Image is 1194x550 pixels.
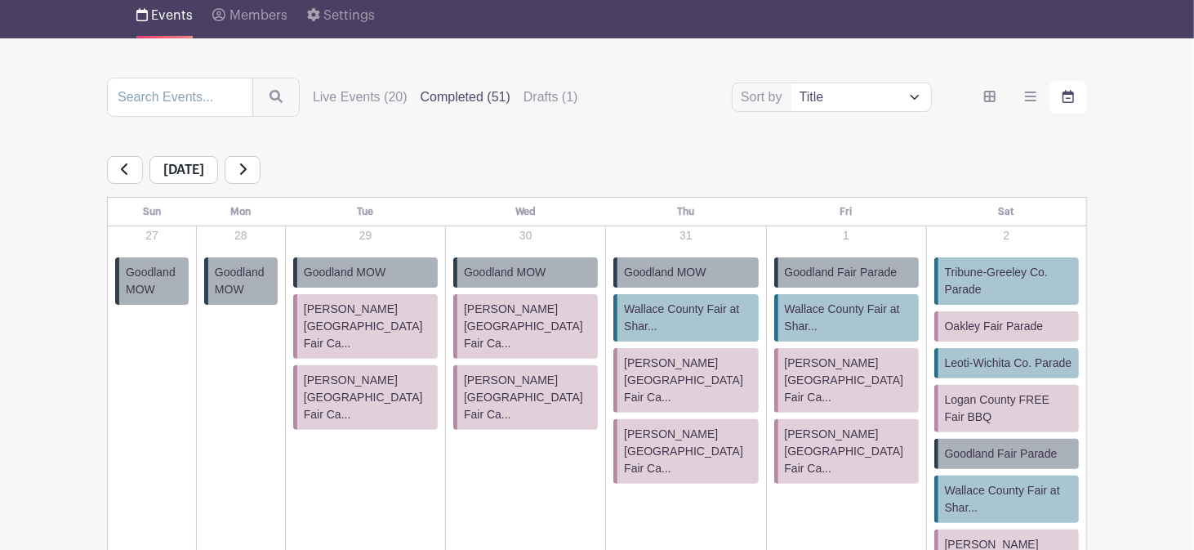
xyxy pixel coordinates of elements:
span: [PERSON_NAME][GEOGRAPHIC_DATA] Fair Ca... [785,355,912,406]
a: Goodland Fair Parade [934,439,1079,469]
span: [PERSON_NAME][GEOGRAPHIC_DATA] Fair Ca... [785,426,912,477]
a: Goodland MOW [293,257,438,288]
th: Thu [606,198,766,226]
span: Oakley Fair Parade [945,318,1044,335]
th: Tue [285,198,445,226]
a: Goodland MOW [613,257,758,288]
span: Events [151,9,193,22]
p: 30 [447,227,604,244]
label: Sort by [741,87,787,107]
p: 27 [109,227,195,244]
a: [PERSON_NAME][GEOGRAPHIC_DATA] Fair Ca... [774,348,919,413]
a: [PERSON_NAME][GEOGRAPHIC_DATA] Fair Ca... [453,365,598,430]
label: Completed (51) [421,87,510,107]
p: 29 [287,227,444,244]
label: Live Events (20) [313,87,408,107]
span: [PERSON_NAME][GEOGRAPHIC_DATA] Fair Ca... [464,372,591,423]
span: Settings [323,9,375,22]
th: Sun [108,198,197,226]
span: [PERSON_NAME][GEOGRAPHIC_DATA] Fair Ca... [464,301,591,352]
a: Wallace County Fair at Shar... [613,294,758,342]
a: Goodland MOW [453,257,598,288]
span: Members [229,9,287,22]
a: Tribune-Greeley Co. Parade [934,257,1079,305]
a: Wallace County Fair at Shar... [934,476,1079,523]
span: [PERSON_NAME][GEOGRAPHIC_DATA] Fair Ca... [624,355,751,406]
span: [PERSON_NAME][GEOGRAPHIC_DATA] Fair Ca... [304,301,431,352]
span: Goodland Fair Parade [785,264,898,281]
a: Wallace County Fair at Shar... [774,294,919,342]
label: Drafts (1) [523,87,578,107]
span: Goodland Fair Parade [945,445,1058,463]
a: Leoti-Wichita Co. Parade [934,348,1079,378]
span: Wallace County Fair at Shar... [945,482,1072,516]
a: [PERSON_NAME][GEOGRAPHIC_DATA] Fair Ca... [453,294,598,359]
div: filters [313,87,578,107]
a: [PERSON_NAME][GEOGRAPHIC_DATA] Fair Ca... [293,365,438,430]
a: Goodland Fair Parade [774,257,919,288]
th: Wed [446,198,606,226]
span: [PERSON_NAME][GEOGRAPHIC_DATA] Fair Ca... [304,372,431,423]
p: 31 [607,227,764,244]
p: 28 [198,227,284,244]
span: Goodland MOW [304,264,385,281]
span: [PERSON_NAME][GEOGRAPHIC_DATA] Fair Ca... [624,426,751,477]
span: Tribune-Greeley Co. Parade [945,264,1072,298]
span: Goodland MOW [126,264,182,298]
span: Logan County FREE Fair BBQ [945,391,1072,426]
span: Wallace County Fair at Shar... [785,301,912,335]
a: [PERSON_NAME][GEOGRAPHIC_DATA] Fair Ca... [293,294,438,359]
a: Logan County FREE Fair BBQ [934,385,1079,432]
th: Sat [926,198,1086,226]
p: 2 [928,227,1085,244]
a: [PERSON_NAME][GEOGRAPHIC_DATA] Fair Ca... [613,348,758,413]
th: Mon [196,198,285,226]
span: [DATE] [149,156,218,184]
a: [PERSON_NAME][GEOGRAPHIC_DATA] Fair Ca... [613,419,758,484]
span: Wallace County Fair at Shar... [624,301,751,335]
th: Fri [766,198,926,226]
span: Goodland MOW [464,264,546,281]
a: Oakley Fair Parade [934,311,1079,342]
a: Goodland MOW [204,257,278,305]
span: Leoti-Wichita Co. Parade [945,355,1072,372]
a: [PERSON_NAME][GEOGRAPHIC_DATA] Fair Ca... [774,419,919,484]
span: Goodland MOW [215,264,271,298]
a: Goodland MOW [115,257,189,305]
span: Goodland MOW [624,264,706,281]
input: Search Events... [107,78,253,117]
p: 1 [768,227,925,244]
div: order and view [971,81,1087,114]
